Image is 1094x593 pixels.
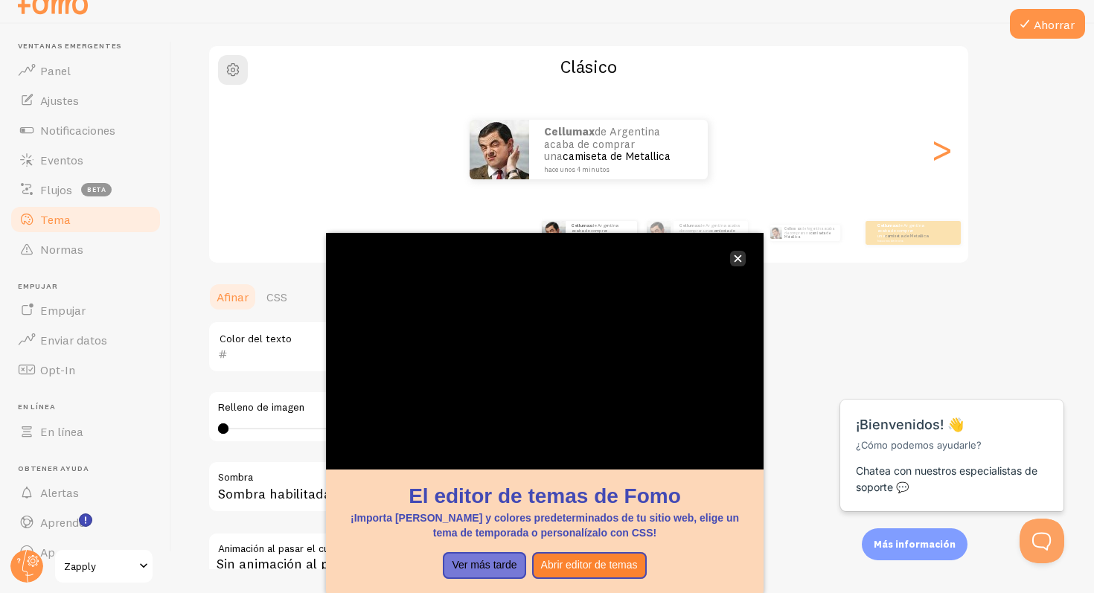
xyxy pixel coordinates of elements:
font: camiseta de Metallica [784,231,831,240]
font: de Argentina acaba de comprar una [572,222,618,238]
a: Tema [9,205,162,234]
font: Más información [874,538,956,550]
font: camiseta de Metallica [679,228,735,238]
font: Notificaciones [40,123,115,138]
font: Cellumax [784,226,802,231]
font: de Argentina acaba de comprar una [784,226,834,235]
font: hace unos 4 minutos [544,165,610,173]
div: Siguiente diapositiva [933,96,950,203]
font: Sombra habilitada [218,485,331,502]
a: Aprender [9,507,162,537]
a: Apoyo [9,537,162,567]
img: Fomo [770,227,781,239]
font: Empujar [40,303,86,318]
font: camiseta de Metallica [563,149,671,163]
font: Relleno de imagen [218,400,304,414]
font: Afinar [217,289,249,304]
font: Ver más tarde [452,559,516,571]
font: Flujos [40,182,72,197]
font: Normas [40,242,83,257]
button: Ahorrar [1010,9,1085,39]
font: Ahorrar [1034,17,1075,32]
a: En línea [9,417,162,446]
font: Cellumax [679,222,700,228]
font: camiseta de Metallica [885,233,928,239]
font: CSS [266,289,287,304]
font: de Argentina acaba de comprar una [877,222,924,238]
font: Empujar [18,281,58,291]
iframe: Help Scout Beacon - Mensajes y notificaciones [833,362,1072,519]
a: Flujos beta [9,175,162,205]
font: Clásico [560,55,617,77]
div: Más información [862,528,967,560]
font: Eventos [40,153,83,167]
font: Aprender [40,515,89,530]
font: En línea [40,424,83,439]
a: Normas [9,234,162,264]
font: Sin animación al pasar el mouse [217,555,412,572]
font: Zapply [64,560,96,573]
iframe: Ayuda Scout Beacon - Abierto [1020,519,1064,563]
font: ¡Importa [PERSON_NAME] y colores predeterminados de tu sitio web, elige un tema de temporada o pe... [351,512,739,539]
font: Ajustes [40,93,79,108]
a: Alertas [9,478,162,507]
font: Obtener ayuda [18,464,89,473]
font: Enviar datos [40,333,107,347]
a: Ajustes [9,86,162,115]
font: Cellumax [877,222,898,228]
font: Tema [40,212,71,227]
font: El editor de temas de Fomo [409,484,681,507]
font: Ventanas emergentes [18,41,122,51]
a: Eventos [9,145,162,175]
a: Notificaciones [9,115,162,145]
font: Panel [40,63,71,78]
img: Fomo [647,221,671,245]
font: Cellumax [544,124,595,138]
img: Fomo [470,120,529,179]
font: Alertas [40,485,79,500]
font: Opt-In [40,362,75,377]
a: Empujar [9,295,162,325]
button: Abrir editor de temas [532,552,647,579]
font: hace unos 4 minutos [877,239,903,242]
a: Panel [9,56,162,86]
svg: ¡Mira los nuevos tutoriales de funciones! [79,513,92,527]
font: > [930,124,954,174]
a: Opt-In [9,355,162,385]
font: Abrir editor de temas [541,559,638,571]
font: beta [87,185,106,193]
a: Zapply [54,548,154,584]
button: cerca, [730,251,746,266]
button: Ver más tarde [443,552,525,579]
font: Cellumax [572,222,592,228]
img: Fomo [542,221,566,245]
a: Afinar [208,282,257,312]
font: En línea [18,402,55,411]
font: Apoyo [40,545,74,560]
font: de Argentina acaba de comprar una [679,222,739,233]
a: CSS [257,282,296,312]
a: Enviar datos [9,325,162,355]
font: de Argentina acaba de comprar una [544,124,660,163]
